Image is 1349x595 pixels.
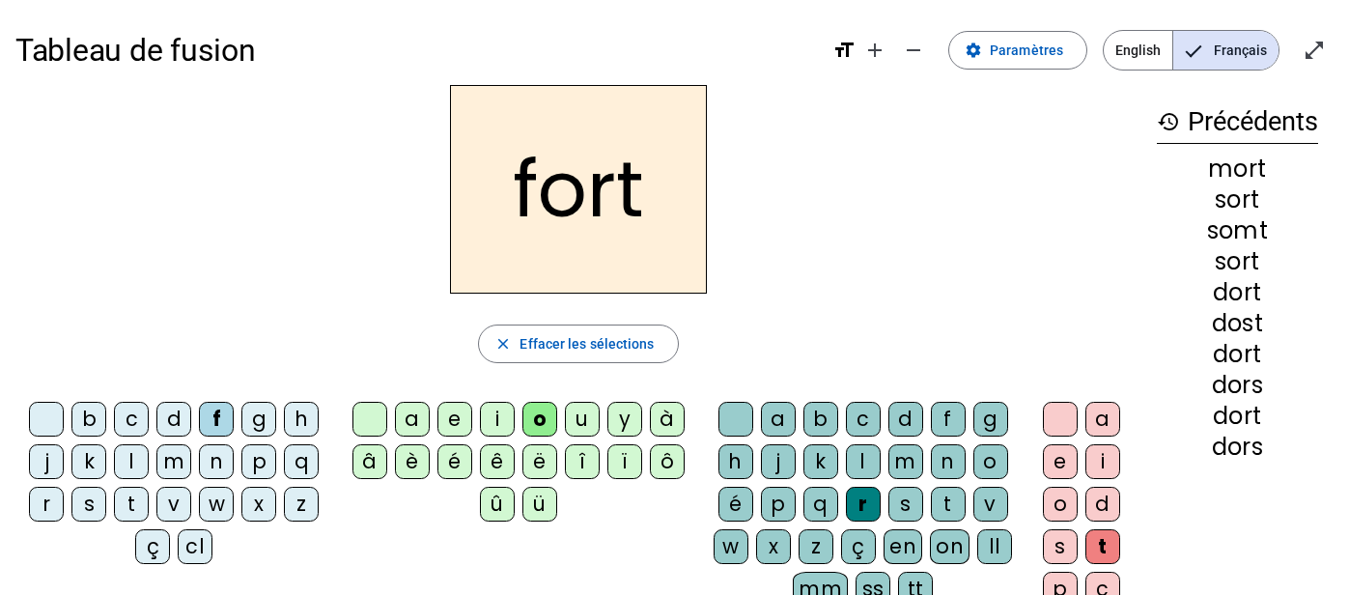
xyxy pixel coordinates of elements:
[1104,31,1172,70] span: English
[1157,374,1318,397] div: dors
[931,444,966,479] div: n
[114,444,149,479] div: l
[1303,39,1326,62] mat-icon: open_in_full
[1043,444,1078,479] div: e
[135,529,170,564] div: ç
[607,402,642,437] div: y
[284,402,319,437] div: h
[1085,402,1120,437] div: a
[565,402,600,437] div: u
[977,529,1012,564] div: ll
[930,529,970,564] div: on
[756,529,791,564] div: x
[1173,31,1279,70] span: Français
[888,487,923,522] div: s
[884,529,922,564] div: en
[846,402,881,437] div: c
[803,487,838,522] div: q
[395,402,430,437] div: a
[1157,312,1318,335] div: dost
[71,444,106,479] div: k
[15,19,817,81] h1: Tableau de fusion
[241,402,276,437] div: g
[714,529,748,564] div: w
[156,444,191,479] div: m
[156,402,191,437] div: d
[990,39,1063,62] span: Paramètres
[973,487,1008,522] div: v
[1157,343,1318,366] div: dort
[352,444,387,479] div: â
[199,444,234,479] div: n
[650,444,685,479] div: ô
[1043,487,1078,522] div: o
[761,487,796,522] div: p
[894,31,933,70] button: Diminuer la taille de la police
[199,402,234,437] div: f
[114,487,149,522] div: t
[494,335,512,353] mat-icon: close
[478,325,678,363] button: Effacer les sélections
[437,402,472,437] div: e
[718,487,753,522] div: é
[931,487,966,522] div: t
[965,42,982,59] mat-icon: settings
[1157,157,1318,181] div: mort
[1157,100,1318,144] h3: Précédents
[284,487,319,522] div: z
[1043,529,1078,564] div: s
[241,444,276,479] div: p
[520,332,654,355] span: Effacer les sélections
[284,444,319,479] div: q
[480,402,515,437] div: i
[29,444,64,479] div: j
[565,444,600,479] div: î
[888,444,923,479] div: m
[931,402,966,437] div: f
[1157,250,1318,273] div: sort
[832,39,856,62] mat-icon: format_size
[450,85,707,294] h2: fort
[1295,31,1334,70] button: Entrer en plein écran
[71,402,106,437] div: b
[29,487,64,522] div: r
[846,487,881,522] div: r
[1157,110,1180,133] mat-icon: history
[1157,436,1318,459] div: dors
[948,31,1087,70] button: Paramètres
[846,444,881,479] div: l
[71,487,106,522] div: s
[241,487,276,522] div: x
[437,444,472,479] div: é
[863,39,886,62] mat-icon: add
[799,529,833,564] div: z
[480,487,515,522] div: û
[395,444,430,479] div: è
[902,39,925,62] mat-icon: remove
[156,487,191,522] div: v
[973,444,1008,479] div: o
[1103,30,1279,71] mat-button-toggle-group: Language selection
[1085,487,1120,522] div: d
[522,402,557,437] div: o
[650,402,685,437] div: à
[1157,281,1318,304] div: dort
[973,402,1008,437] div: g
[803,444,838,479] div: k
[888,402,923,437] div: d
[841,529,876,564] div: ç
[199,487,234,522] div: w
[1085,529,1120,564] div: t
[522,444,557,479] div: ë
[1157,188,1318,212] div: sort
[522,487,557,522] div: ü
[761,444,796,479] div: j
[718,444,753,479] div: h
[1157,405,1318,428] div: dort
[761,402,796,437] div: a
[114,402,149,437] div: c
[607,444,642,479] div: ï
[803,402,838,437] div: b
[178,529,212,564] div: cl
[856,31,894,70] button: Augmenter la taille de la police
